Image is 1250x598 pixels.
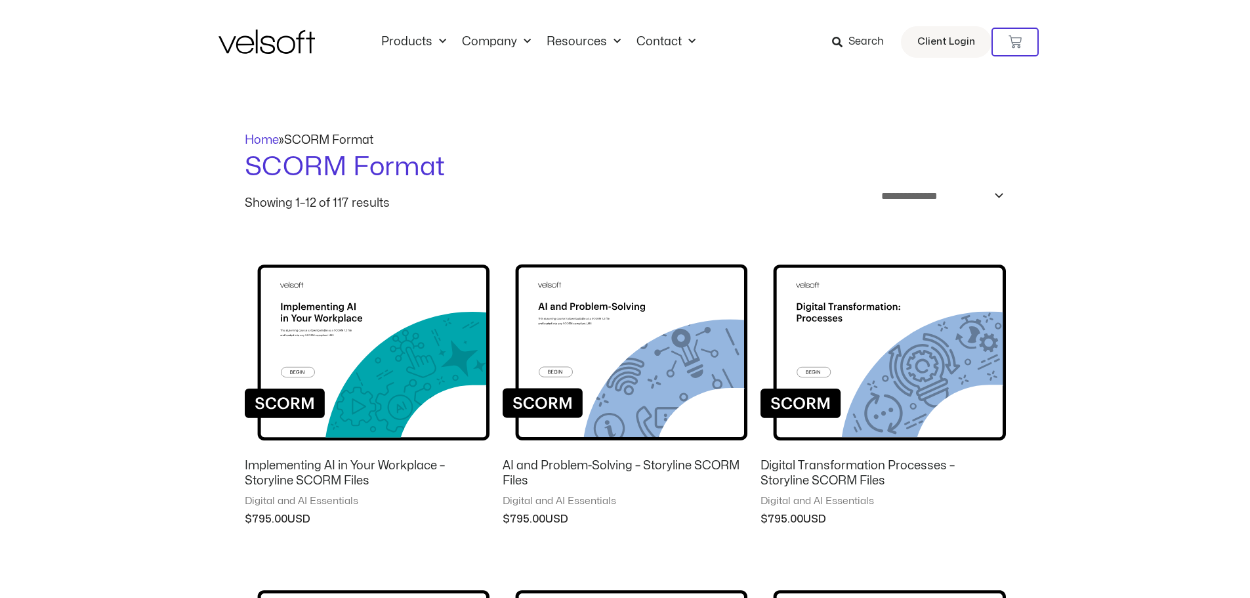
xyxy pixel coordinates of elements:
img: Velsoft Training Materials [219,30,315,54]
bdi: 795.00 [503,514,545,524]
a: ResourcesMenu Toggle [539,35,629,49]
h1: SCORM Format [245,149,1006,186]
span: Digital and AI Essentials [760,495,1005,508]
span: $ [760,514,768,524]
img: AI and Problem-Solving - Storyline SCORM Files [503,236,747,449]
img: Implementing AI in Your Workplace - Storyline SCORM Files [245,236,490,449]
h2: Digital Transformation Processes – Storyline SCORM Files [760,458,1005,489]
a: ProductsMenu Toggle [373,35,454,49]
a: CompanyMenu Toggle [454,35,539,49]
span: SCORM Format [284,135,373,146]
span: Digital and AI Essentials [245,495,490,508]
a: Implementing AI in Your Workplace – Storyline SCORM Files [245,458,490,495]
h2: AI and Problem-Solving – Storyline SCORM Files [503,458,747,489]
a: Search [832,31,893,53]
img: Digital Transformation Processes - Storyline SCORM Files [760,236,1005,449]
a: AI and Problem-Solving – Storyline SCORM Files [503,458,747,495]
h2: Implementing AI in Your Workplace – Storyline SCORM Files [245,458,490,489]
iframe: chat widget [1083,569,1243,598]
span: » [245,135,373,146]
a: Home [245,135,279,146]
iframe: chat widget [1094,533,1196,586]
a: Digital Transformation Processes – Storyline SCORM Files [760,458,1005,495]
select: Shop order [873,186,1006,206]
a: Client Login [901,26,991,58]
p: Showing 1–12 of 117 results [245,198,390,209]
nav: Menu [373,35,703,49]
span: Search [848,33,884,51]
bdi: 795.00 [760,514,803,524]
span: $ [245,514,252,524]
span: Client Login [917,33,975,51]
span: Digital and AI Essentials [503,495,747,508]
span: $ [503,514,510,524]
bdi: 795.00 [245,514,287,524]
a: ContactMenu Toggle [629,35,703,49]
